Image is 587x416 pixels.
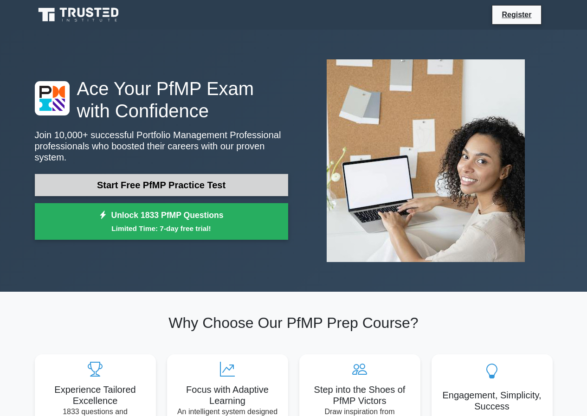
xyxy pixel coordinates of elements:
h5: Focus with Adaptive Learning [174,384,281,406]
h1: Ace Your PfMP Exam with Confidence [35,77,288,122]
small: Limited Time: 7-day free trial! [46,223,277,234]
a: Register [496,9,537,20]
h5: Engagement, Simplicity, Success [439,390,545,412]
h5: Step into the Shoes of PfMP Victors [307,384,413,406]
h5: Experience Tailored Excellence [42,384,148,406]
a: Unlock 1833 PfMP QuestionsLimited Time: 7-day free trial! [35,203,288,240]
h2: Why Choose Our PfMP Prep Course? [35,314,553,332]
p: Join 10,000+ successful Portfolio Management Professional professionals who boosted their careers... [35,129,288,163]
a: Start Free PfMP Practice Test [35,174,288,196]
